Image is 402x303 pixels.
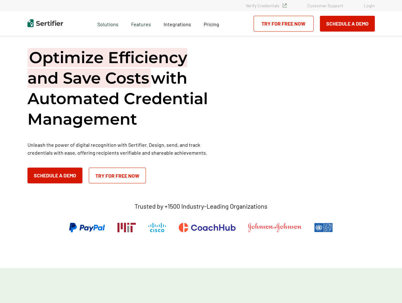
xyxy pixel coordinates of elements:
a: Verify Credentials [246,3,287,8]
p: Unleash the power of digital recognition with Sertifier. Design, send, and track credentials with... [27,141,217,157]
h1: with Automated Credential Management [27,47,217,129]
a: Login [364,3,375,8]
span: Features [131,20,151,27]
span: Optimize Efficiency and Save Costs [27,48,187,88]
a: Try for Free Now [254,16,314,32]
img: CoachHub [179,223,236,232]
img: Sertifier | Digital Credentialing Platform [27,19,63,27]
img: Cisco [148,223,166,232]
span: Integrations [164,21,191,27]
img: Verified [283,3,287,8]
a: Integrations [164,20,191,27]
a: Customer Support [307,3,343,8]
span: Solutions [97,20,118,27]
img: Massachusetts Institute of Technology [117,223,136,232]
img: UNDP [314,223,333,232]
a: Try for Free Now [89,168,146,183]
p: Trusted by +1500 Industry-Leading Organizations [135,202,267,210]
img: PayPal [69,223,105,232]
a: Pricing [204,20,219,27]
span: Pricing [204,21,219,27]
img: Johnson & Johnson [248,223,301,232]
